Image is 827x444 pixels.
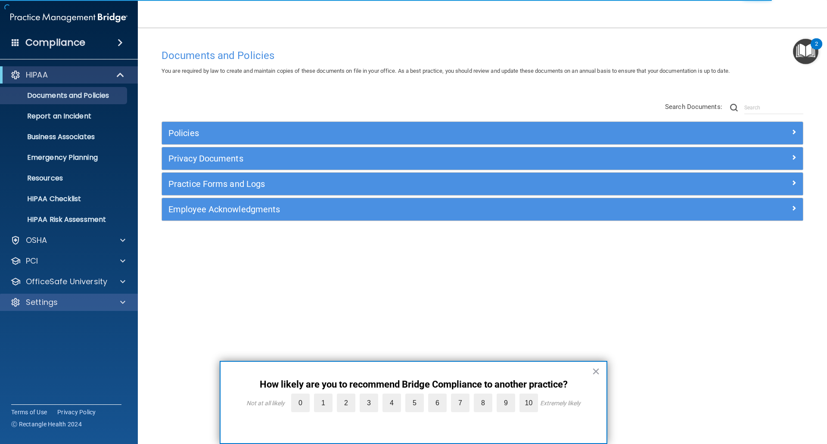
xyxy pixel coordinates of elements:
[162,68,730,74] span: You are required by law to create and maintain copies of these documents on file in your office. ...
[162,50,803,61] h4: Documents and Policies
[793,39,818,64] button: Open Resource Center, 2 new notifications
[26,256,38,266] p: PCI
[6,112,123,121] p: Report an Incident
[168,205,636,214] h5: Employee Acknowledgments
[10,9,127,26] img: PMB logo
[519,394,538,412] label: 10
[730,104,738,112] img: ic-search.3b580494.png
[451,394,469,412] label: 7
[246,400,285,407] div: Not at all likely
[337,394,355,412] label: 2
[314,394,333,412] label: 1
[382,394,401,412] label: 4
[428,394,447,412] label: 6
[26,297,58,307] p: Settings
[168,179,636,189] h5: Practice Forms and Logs
[6,153,123,162] p: Emergency Planning
[11,408,47,416] a: Terms of Use
[474,394,492,412] label: 8
[26,70,48,80] p: HIPAA
[497,394,515,412] label: 9
[744,101,803,114] input: Search
[26,276,107,287] p: OfficeSafe University
[57,408,96,416] a: Privacy Policy
[26,235,47,245] p: OSHA
[168,154,636,163] h5: Privacy Documents
[592,364,600,378] button: Close
[405,394,424,412] label: 5
[6,133,123,141] p: Business Associates
[238,379,589,390] p: How likely are you to recommend Bridge Compliance to another practice?
[6,91,123,100] p: Documents and Policies
[291,394,310,412] label: 0
[168,128,636,138] h5: Policies
[11,420,82,428] span: Ⓒ Rectangle Health 2024
[6,174,123,183] p: Resources
[540,400,581,407] div: Extremely likely
[6,195,123,203] p: HIPAA Checklist
[360,394,378,412] label: 3
[6,215,123,224] p: HIPAA Risk Assessment
[25,37,85,49] h4: Compliance
[665,103,722,111] span: Search Documents:
[815,44,818,55] div: 2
